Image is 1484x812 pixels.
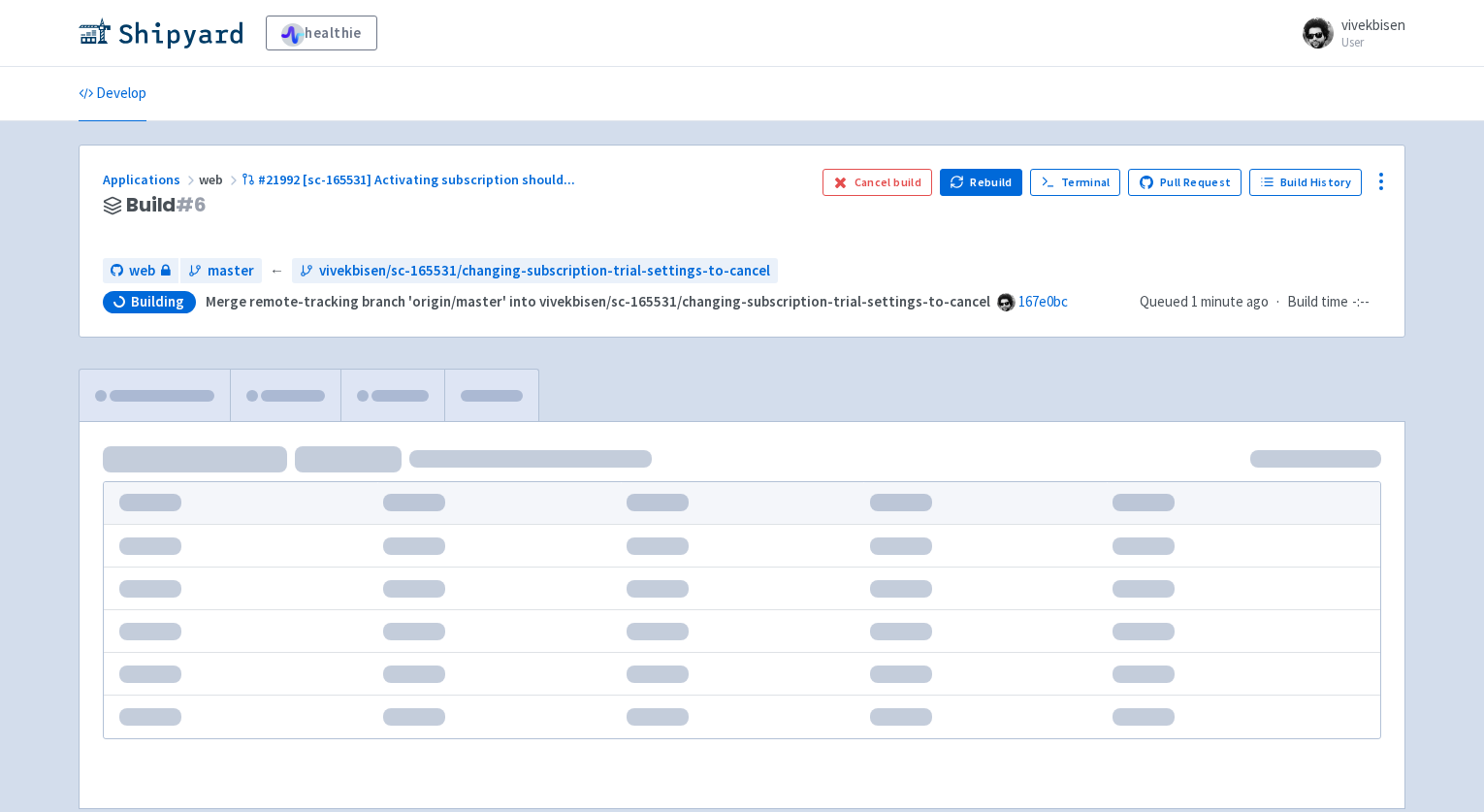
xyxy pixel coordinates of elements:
span: # 6 [176,191,207,218]
a: Terminal [1030,169,1120,196]
a: Pull Request [1128,169,1242,196]
a: Build History [1249,169,1362,196]
a: 167e0bc [1018,292,1068,310]
strong: Merge remote-tracking branch 'origin/master' into vivekbisen/sc-165531/changing-subscription-tria... [206,292,990,310]
span: vivekbisen [1341,16,1405,34]
span: Queued [1140,292,1269,310]
span: Building [131,292,184,311]
a: #21992 [sc-165531] Activating subscription should... [242,171,578,188]
button: Cancel build [823,169,932,196]
span: Build [126,194,207,216]
a: master [180,258,262,284]
a: web [103,258,178,284]
span: ← [270,260,284,282]
span: #21992 [sc-165531] Activating subscription should ... [258,171,575,188]
span: web [129,260,155,282]
span: web [199,171,242,188]
a: healthie [266,16,377,50]
a: Applications [103,171,199,188]
button: Rebuild [940,169,1023,196]
div: · [1140,291,1381,313]
span: vivekbisen/sc-165531/changing-subscription-trial-settings-to-cancel [319,260,770,282]
span: master [208,260,254,282]
a: vivekbisen User [1291,17,1405,49]
a: Develop [79,67,146,121]
img: Shipyard logo [79,17,242,49]
small: User [1341,36,1405,49]
a: vivekbisen/sc-165531/changing-subscription-trial-settings-to-cancel [292,258,778,284]
span: -:-- [1352,291,1370,313]
time: 1 minute ago [1191,292,1269,310]
span: Build time [1287,291,1348,313]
